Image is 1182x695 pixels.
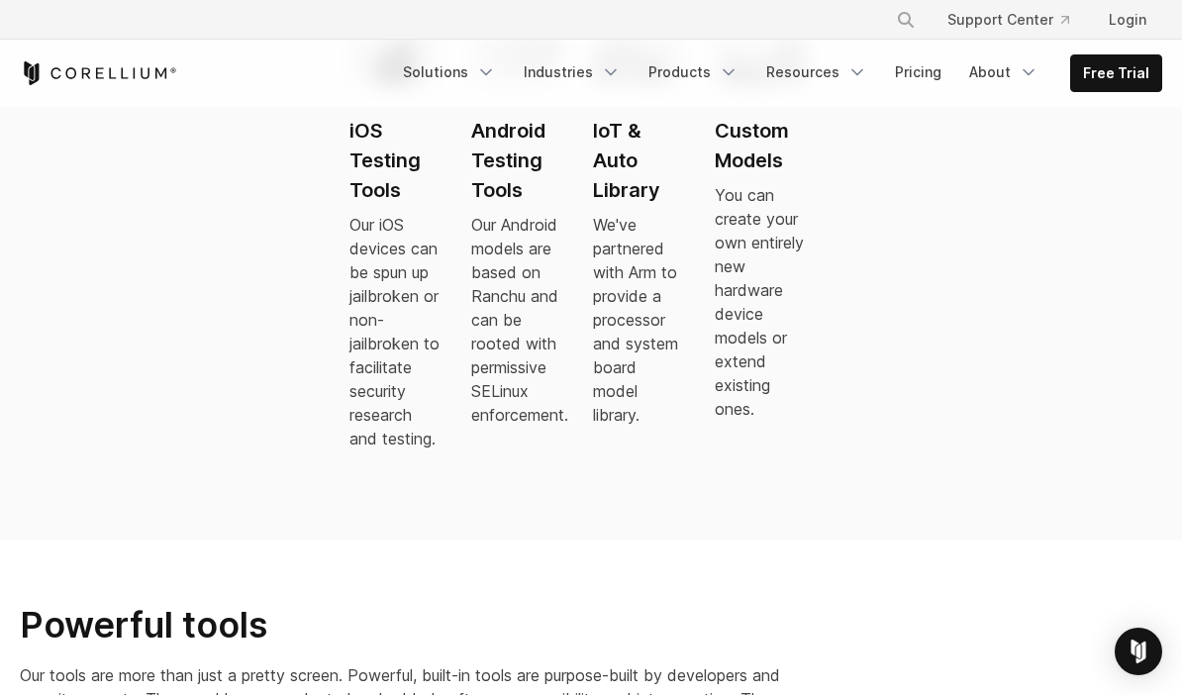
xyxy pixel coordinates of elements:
a: Support Center [932,2,1085,38]
a: Products [637,54,750,90]
div: Open Intercom Messenger [1115,628,1162,675]
button: Search [888,2,924,38]
h2: Android Testing Tools [471,116,561,205]
a: Corellium Home [20,61,177,85]
h2: Custom Models [715,116,805,175]
a: Login [1093,2,1162,38]
div: You can create your own entirely new hardware device models or extend existing ones. [715,183,805,421]
h2: IoT & Auto Library [593,116,683,205]
a: Custom Models Custom Models You can create your own entirely new hardware device models or extend... [715,29,805,446]
div: Navigation Menu [391,54,1162,92]
a: Industries [512,54,633,90]
a: IoT & Auto Library IoT & Auto Library We've partnered with Arm to provide a processor and system ... [593,29,683,451]
a: Resources [754,54,879,90]
a: Pricing [883,54,953,90]
div: Navigation Menu [872,2,1162,38]
a: Free Trial [1071,55,1161,91]
a: Android virtual machine and devices Android Testing Tools Our Android models are based on Ranchu ... [471,29,561,451]
a: iPhone virtual machine and devices iOS Testing Tools Our iOS devices can be spun up jailbroken or... [349,29,440,475]
div: Our Android models are based on Ranchu and can be rooted with permissive SELinux enforcement. [471,213,561,427]
h2: iOS Testing Tools [349,116,440,205]
div: We've partnered with Arm to provide a processor and system board model library. [593,213,683,427]
a: Solutions [391,54,508,90]
div: Our iOS devices can be spun up jailbroken or non-jailbroken to facilitate security research and t... [349,213,440,450]
h2: Powerful tools [20,603,812,647]
a: About [957,54,1050,90]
